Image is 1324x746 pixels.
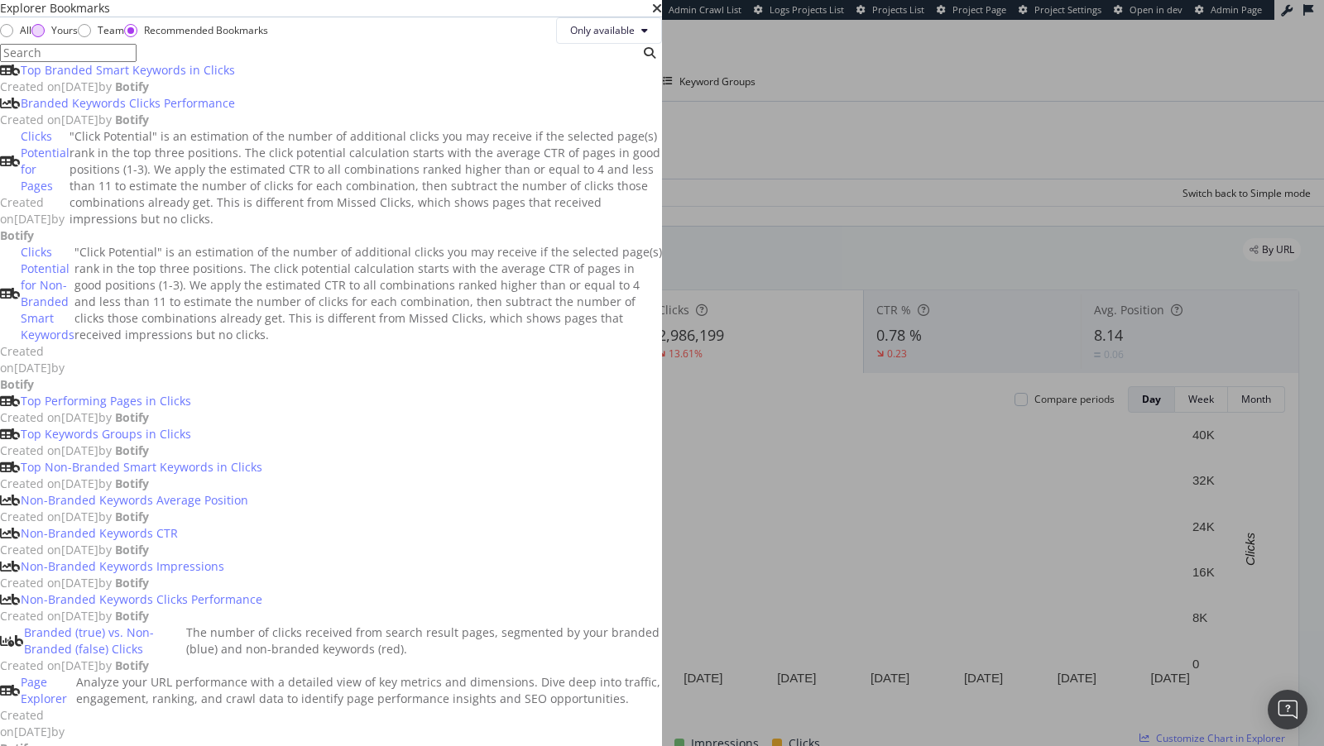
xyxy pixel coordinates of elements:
div: Yours [51,23,78,37]
div: Open Intercom Messenger [1268,690,1307,729]
b: Botify [115,112,149,127]
div: Top Non-Branded Smart Keywords in Clicks [21,459,262,476]
b: Botify [115,575,149,591]
div: Branded (true) vs. Non-Branded (false) Clicks [24,624,186,658]
b: Botify [115,409,149,425]
span: Only available [570,23,635,37]
div: Non-Branded Keywords Clicks Performance [21,591,262,608]
div: Yours [31,23,78,37]
b: Botify [115,542,149,557]
b: Botify [115,658,149,673]
b: Botify [115,608,149,624]
div: Non-Branded Keywords CTR [21,525,178,542]
div: Recommended Bookmarks [144,23,268,37]
div: Team [98,23,124,37]
div: "Click Potential" is an estimation of the number of additional clicks you may receive if the sele... [70,128,662,244]
div: Clicks Potential for Non-Branded Smart Keywords [21,244,74,343]
div: Top Keywords Groups in Clicks [21,426,191,442]
div: Recommended Bookmarks [124,23,268,37]
div: The number of clicks received from search result pages, segmented by your branded (blue) and non-... [186,624,662,674]
b: Botify [115,476,149,491]
b: Botify [115,442,149,458]
div: Page Explorer [21,674,76,707]
div: All [20,23,31,37]
div: Non-Branded Keywords Impressions [21,558,224,575]
b: Botify [115,79,149,94]
div: Team [78,23,124,37]
div: Top Performing Pages in Clicks [21,393,191,409]
div: Top Branded Smart Keywords in Clicks [21,62,235,79]
div: Clicks Potential for Pages [21,128,70,194]
button: Only available [556,17,662,44]
div: Branded Keywords Clicks Performance [21,95,235,112]
div: Non-Branded Keywords Average Position [21,492,248,509]
b: Botify [115,509,149,524]
div: "Click Potential" is an estimation of the number of additional clicks you may receive if the sele... [74,244,662,393]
